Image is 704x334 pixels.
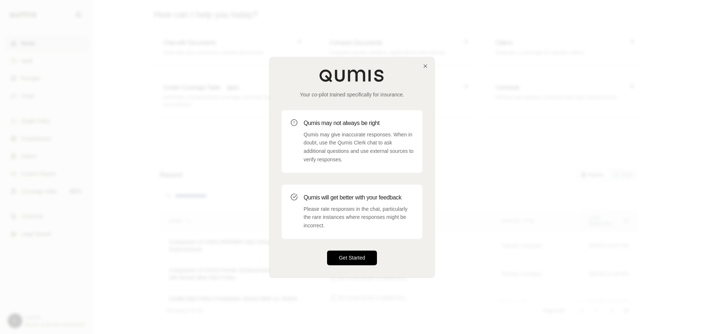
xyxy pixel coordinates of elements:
p: Qumis may give inaccurate responses. When in doubt, use the Qumis Clerk chat to ask additional qu... [304,131,414,164]
button: Get Started [327,250,377,265]
p: Your co-pilot trained specifically for insurance. [282,91,422,98]
h3: Qumis will get better with your feedback [304,193,414,202]
img: Qumis Logo [319,69,385,82]
p: Please rate responses in the chat, particularly the rare instances where responses might be incor... [304,205,414,230]
h3: Qumis may not always be right [304,119,414,128]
